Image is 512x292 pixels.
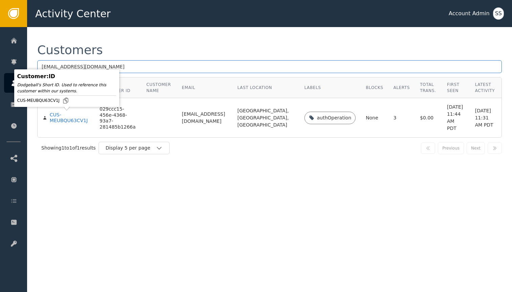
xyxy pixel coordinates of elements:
button: SS [493,7,504,20]
td: [DATE] 11:31 AM PDT [470,98,502,137]
div: First Seen [447,82,465,94]
div: Showing 1 to 1 of 1 results [41,144,96,152]
td: $0.00 [415,98,442,137]
div: authOperation [317,114,351,121]
span: Activity Center [35,6,111,21]
div: 029ccc15-456e-4368-93a7-281485b1266a [100,106,136,130]
div: Customer Name [146,82,172,94]
div: None [366,114,383,121]
td: [DATE] 11:44 AM PDT [442,98,470,137]
td: 3 [388,98,415,137]
div: Blocks [366,85,383,91]
div: Total Trans. [420,82,437,94]
div: CUS-MEUBQU63CV1J [50,112,89,124]
div: Customers [37,44,103,56]
div: Account Admin [449,9,490,18]
td: [EMAIL_ADDRESS][DOMAIN_NAME] [177,98,232,137]
div: Latest Activity [475,82,496,94]
input: Search by name, email, or ID [37,60,502,73]
div: Labels [304,85,356,91]
div: CUS-MEUBQU63CV1J [17,97,116,104]
div: Display 5 per page [106,144,156,152]
div: Email [182,85,227,91]
div: Customer : ID [17,72,116,81]
div: Dodgeball's Short ID. Used to reference this customer within our systems. [17,82,116,94]
div: Alerts [393,85,410,91]
button: Display 5 per page [99,142,170,154]
td: [GEOGRAPHIC_DATA], [GEOGRAPHIC_DATA], [GEOGRAPHIC_DATA] [232,98,299,137]
div: Last Location [237,85,294,91]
